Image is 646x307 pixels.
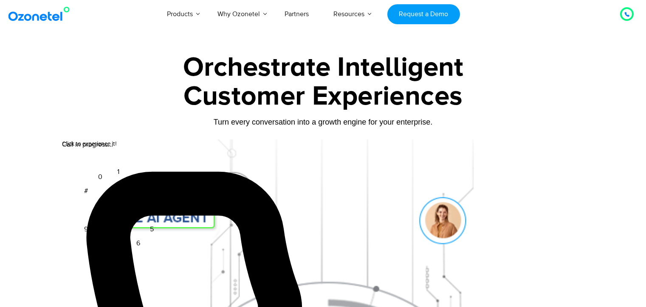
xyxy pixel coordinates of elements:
a: Request a Demo [387,4,460,24]
div: Customer Experiences [58,76,589,117]
div: Call in progress... [62,139,589,150]
div: 0 [98,172,102,182]
div: 1 [117,167,119,177]
div: 5 [150,224,154,234]
div: 9 [84,224,88,234]
div: Orchestrate Intelligent [58,54,589,81]
div: 6 [136,238,140,248]
div: Turn every conversation into a growth engine for your enterprise. [58,117,589,127]
div: 7 [117,243,121,253]
div: 4 [155,205,159,215]
div: 2 [136,172,140,182]
div: Click to experience it! [62,139,117,148]
div: 3 [150,186,154,196]
div: 8 [98,238,102,248]
div: # [84,186,88,196]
